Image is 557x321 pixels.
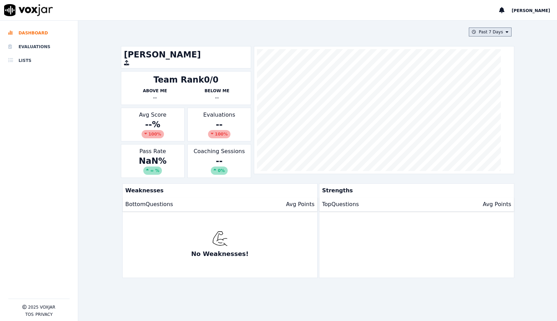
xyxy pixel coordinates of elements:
[124,156,182,175] div: NaN %
[191,249,249,259] p: No Weaknesses!
[190,119,248,138] div: --
[322,200,359,208] p: Top Questions
[153,74,218,85] div: Team Rank 0/0
[143,167,162,175] div: ∞ %
[124,119,182,138] div: -- %
[124,94,186,102] div: --
[121,144,185,178] div: Pass Rate
[208,130,230,138] div: 100 %
[319,184,511,197] p: Strengths
[123,184,314,197] p: Weaknesses
[187,108,251,141] div: Evaluations
[124,49,248,60] h1: [PERSON_NAME]
[142,130,164,138] div: 100 %
[4,4,53,16] img: voxjar logo
[124,88,186,94] p: Above Me
[8,40,70,54] a: Evaluations
[186,88,248,94] p: Below Me
[25,312,33,317] button: TOS
[121,108,185,141] div: Avg Score
[286,200,314,208] p: Avg Points
[469,28,512,36] button: Past 7 Days
[8,26,70,40] a: Dashboard
[212,231,228,246] img: muscle
[190,156,248,175] div: --
[28,304,55,310] p: 2025 Voxjar
[187,144,251,178] div: Coaching Sessions
[483,200,511,208] p: Avg Points
[8,54,70,67] a: Lists
[211,167,227,175] div: 0%
[512,6,557,14] button: [PERSON_NAME]
[512,8,550,13] span: [PERSON_NAME]
[35,312,53,317] button: Privacy
[186,94,248,102] div: --
[125,200,173,208] p: Bottom Questions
